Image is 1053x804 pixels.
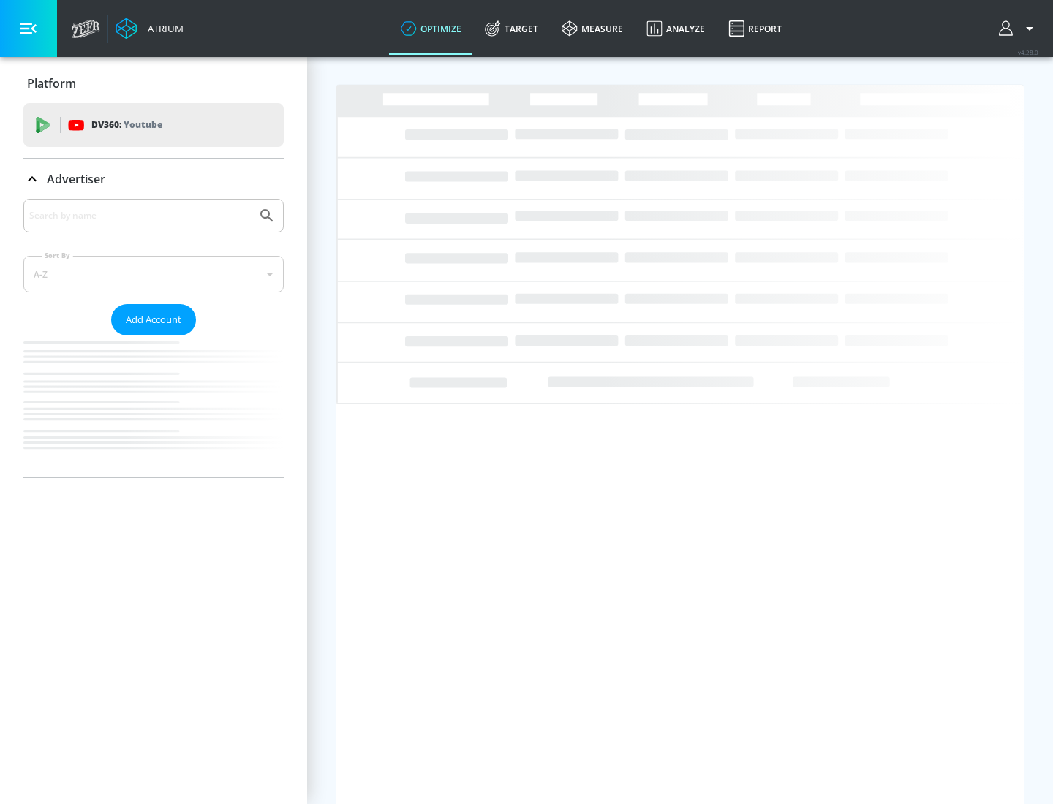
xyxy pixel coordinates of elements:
[550,2,635,55] a: measure
[42,251,73,260] label: Sort By
[23,256,284,292] div: A-Z
[23,159,284,200] div: Advertiser
[23,199,284,477] div: Advertiser
[142,22,184,35] div: Atrium
[635,2,717,55] a: Analyze
[116,18,184,39] a: Atrium
[111,304,196,335] button: Add Account
[23,63,284,104] div: Platform
[23,103,284,147] div: DV360: Youtube
[27,75,76,91] p: Platform
[389,2,473,55] a: optimize
[126,311,181,328] span: Add Account
[29,206,251,225] input: Search by name
[91,117,162,133] p: DV360:
[23,335,284,477] nav: list of Advertiser
[47,171,105,187] p: Advertiser
[473,2,550,55] a: Target
[1018,48,1038,56] span: v 4.28.0
[124,117,162,132] p: Youtube
[717,2,793,55] a: Report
